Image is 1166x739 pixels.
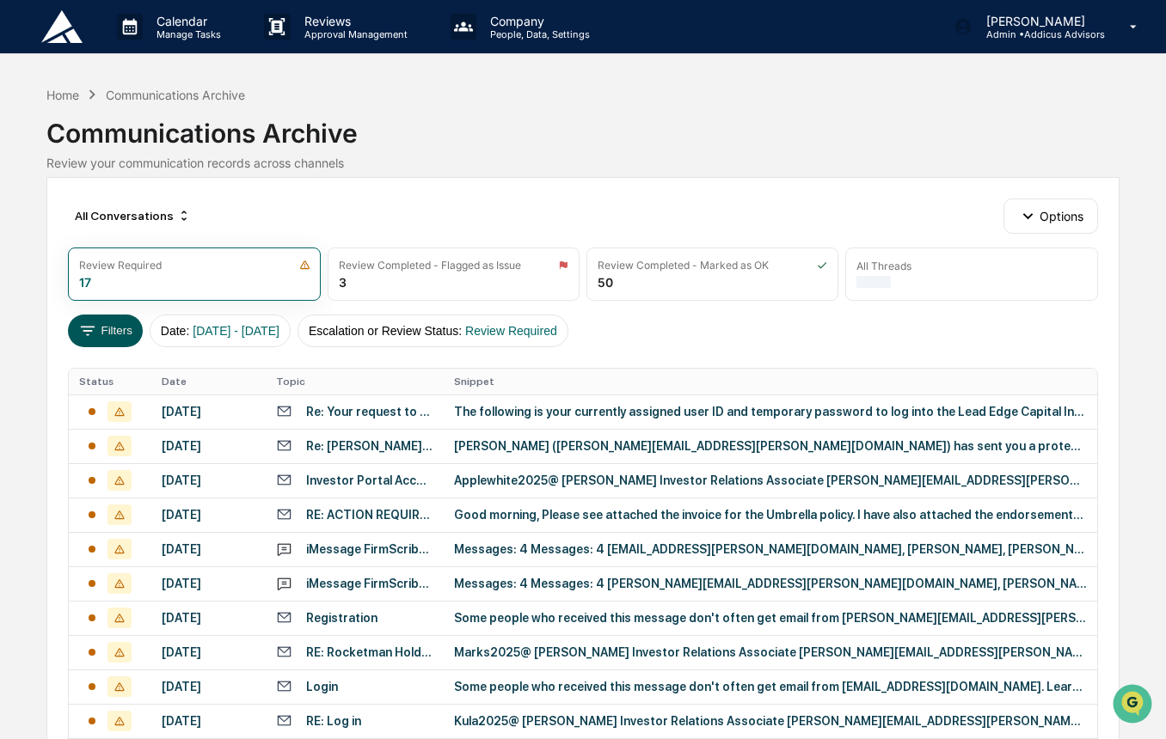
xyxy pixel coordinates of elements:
[454,508,1087,522] div: Good morning, Please see attached the invoice for the Umbrella policy. I have also attached the e...
[476,28,598,40] p: People, Data, Settings
[444,369,1097,394] th: Snippet
[154,486,195,499] span: 1:41 PM
[454,405,1087,418] div: The following is your currently assigned user ID and temporary password to log into the Lead Edge...
[68,315,143,347] button: Filters
[46,104,1120,149] div: Communications Archive
[162,405,255,418] div: [DATE]
[291,14,416,28] p: Reviews
[856,260,911,272] div: All Threads
[306,611,377,625] div: Registration
[299,260,310,271] img: icon
[162,645,255,659] div: [DATE]
[55,486,141,499] span: [PERSON_NAME]
[306,439,433,453] div: Re: [PERSON_NAME] Med ID 888-43-4780
[150,315,291,347] button: Date:[DATE] - [DATE]
[558,260,568,271] img: icon
[193,324,279,338] span: [DATE] - [DATE]
[306,680,338,693] div: Login
[306,714,361,728] div: RE: Log in
[298,529,318,550] button: Send
[306,405,433,418] div: Re: Your request to the Lead Edge Capital Investor Reporting System
[454,611,1087,625] div: Some people who received this message don't often get email from [PERSON_NAME][EMAIL_ADDRESS][PER...
[598,275,613,290] div: 50
[162,508,255,522] div: [DATE]
[46,88,79,102] div: Home
[112,311,304,394] div: I am meeting with my Ops Team Leader in a few minutes and I will ask which they prefer for our po...
[68,202,198,229] div: All Conversations
[151,369,266,394] th: Date
[162,542,255,556] div: [DATE]
[454,577,1087,590] div: Messages: 4 Messages: 4 [PERSON_NAME][EMAIL_ADDRESS][PERSON_NAME][DOMAIN_NAME], [PERSON_NAME] [DA...
[55,266,141,279] span: [PERSON_NAME]
[69,369,151,394] th: Status
[291,28,416,40] p: Approval Management
[973,14,1105,28] p: [PERSON_NAME]
[46,156,1120,170] div: Review your communication records across channels
[298,315,568,347] button: Escalation or Review Status:Review Required
[154,266,195,279] span: 1:10 PM
[17,14,38,34] button: back
[144,266,150,279] span: •
[34,464,48,478] img: 1746055101610-c473b297-6a78-478c-a979-82029cc54cd1
[306,645,433,659] div: RE: Rocketman Holdings II, LLC 2024 K-1s - Now Available
[306,473,433,487] div: Investor Portal Access
[1111,682,1157,729] iframe: Open customer support
[272,406,313,419] span: 1:23 PM
[306,542,433,556] div: iMessage FirmScribe lanair.bakeraddicusadvisors.coms Conversation with [PERSON_NAME] and [PERSON_...
[454,473,1087,487] div: Applewhite2025@ [PERSON_NAME] Investor Relations Associate [PERSON_NAME][EMAIL_ADDRESS][PERSON_NA...
[79,259,162,272] div: Review Required
[465,324,557,338] span: Review Required
[64,167,289,249] p: Yes, I'd be happy to! Can I send it as a Loom video link, or would you prefer an actual video fil...
[454,714,1087,728] div: Kula2025@ [PERSON_NAME] Investor Relations Associate [PERSON_NAME][EMAIL_ADDRESS][PERSON_NAME][DO...
[817,260,827,271] img: icon
[306,577,433,590] div: iMessage FirmScribe matt.adamsweareaddicus.coms Conversation with [PERSON_NAME] 4 Messages
[34,244,48,258] img: 1746055101610-c473b297-6a78-478c-a979-82029cc54cd1
[162,680,255,693] div: [DATE]
[143,28,230,40] p: Manage Tasks
[144,486,150,499] span: •
[476,14,598,28] p: Company
[41,10,83,43] img: logo
[162,439,255,453] div: [DATE]
[106,88,245,102] div: Communications Archive
[454,439,1087,453] div: [PERSON_NAME] ([PERSON_NAME][EMAIL_ADDRESS][PERSON_NAME][DOMAIN_NAME]) has sent you a protected m...
[306,508,433,522] div: RE: ACTION REQUIRED: There is Still Time to Renew Your Coverage – 2025 Lion Street Group Personal...
[17,227,45,254] img: Jack Rasmussen
[162,611,255,625] div: [DATE]
[339,259,521,272] div: Review Completed - Flagged as Issue
[162,473,255,487] div: [DATE]
[272,124,313,137] span: 1:08 PM
[454,645,1087,659] div: Marks2025@ [PERSON_NAME] Investor Relations Associate [PERSON_NAME][EMAIL_ADDRESS][PERSON_NAME][D...
[598,259,769,272] div: Review Completed - Marked as OK
[162,714,255,728] div: [DATE]
[17,447,45,474] img: Jack Rasmussen
[45,14,65,34] img: Go home
[454,542,1087,556] div: Messages: 4 Messages: 4 [EMAIL_ADDRESS][PERSON_NAME][DOMAIN_NAME], [PERSON_NAME], [PERSON_NAME] [...
[143,14,230,28] p: Calendar
[973,28,1105,40] p: Admin • Addicus Advisors
[64,449,225,469] p: Sounds good, let me know!
[1003,198,1097,233] button: Options
[454,680,1087,693] div: Some people who received this message don't often get email from [EMAIL_ADDRESS][DOMAIN_NAME]. Le...
[266,369,444,394] th: Topic
[162,577,255,590] div: [DATE]
[79,275,91,290] div: 17
[339,275,347,290] div: 3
